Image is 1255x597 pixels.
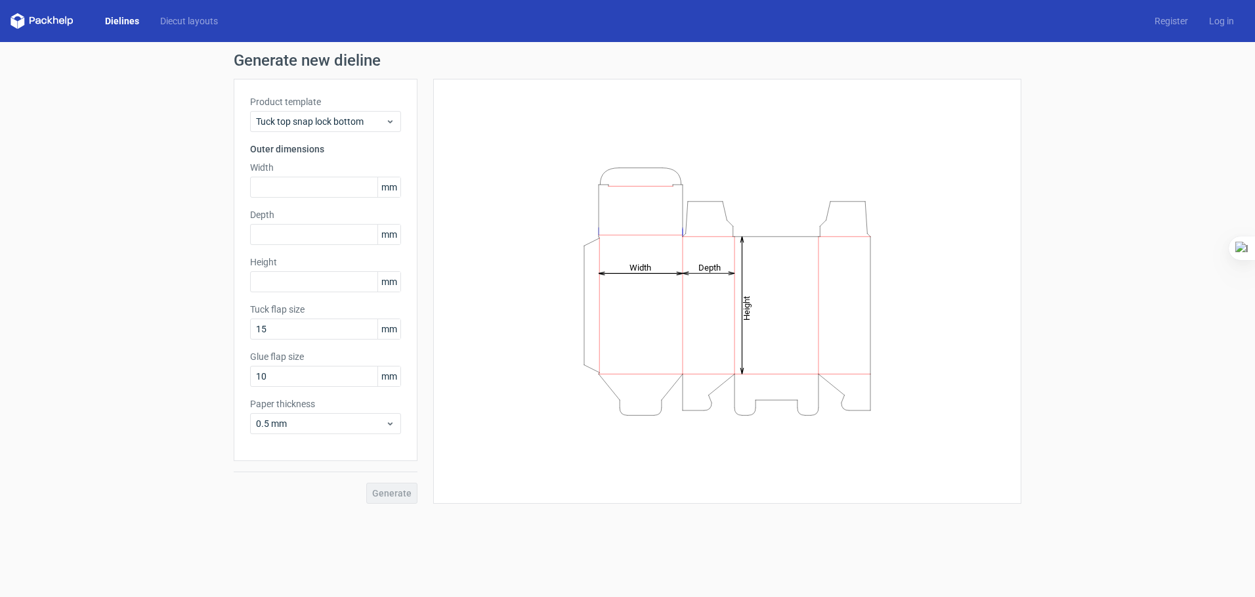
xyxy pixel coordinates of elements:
[629,262,651,272] tspan: Width
[256,115,385,128] span: Tuck top snap lock bottom
[377,177,400,197] span: mm
[150,14,228,28] a: Diecut layouts
[742,296,752,320] tspan: Height
[250,161,401,174] label: Width
[377,366,400,386] span: mm
[1144,14,1199,28] a: Register
[377,225,400,244] span: mm
[698,262,721,272] tspan: Depth
[95,14,150,28] a: Dielines
[250,350,401,363] label: Glue flap size
[256,417,385,430] span: 0.5 mm
[377,319,400,339] span: mm
[250,208,401,221] label: Depth
[250,255,401,269] label: Height
[250,397,401,410] label: Paper thickness
[234,53,1021,68] h1: Generate new dieline
[1199,14,1244,28] a: Log in
[250,95,401,108] label: Product template
[250,143,401,156] h3: Outer dimensions
[250,303,401,316] label: Tuck flap size
[377,272,400,292] span: mm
